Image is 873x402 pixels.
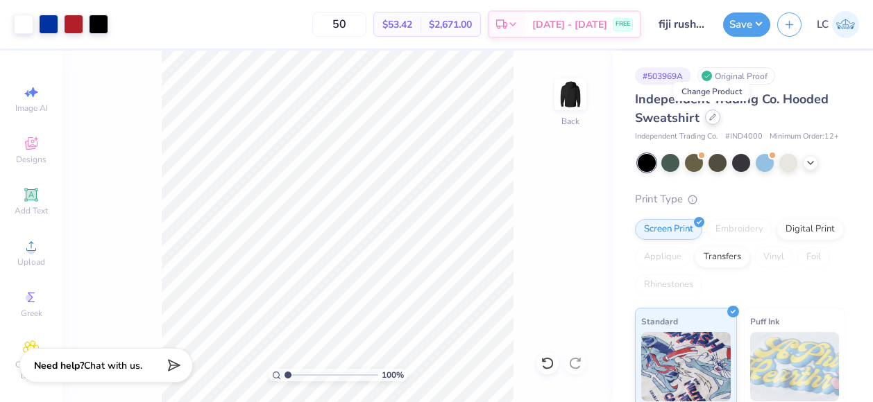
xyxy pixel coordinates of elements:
[7,359,56,381] span: Clipart & logos
[557,80,584,108] img: Back
[674,82,749,101] div: Change Product
[695,247,750,268] div: Transfers
[635,274,702,295] div: Rhinestones
[832,11,859,38] img: Lucy Coughlon
[770,131,839,143] span: Minimum Order: 12 +
[750,332,840,401] img: Puff Ink
[561,115,579,128] div: Back
[616,19,630,29] span: FREE
[635,219,702,240] div: Screen Print
[16,154,46,165] span: Designs
[21,308,42,319] span: Greek
[797,247,830,268] div: Foil
[750,314,779,329] span: Puff Ink
[635,247,690,268] div: Applique
[725,131,763,143] span: # IND4000
[34,359,84,372] strong: Need help?
[382,17,412,32] span: $53.42
[429,17,472,32] span: $2,671.00
[697,67,775,85] div: Original Proof
[15,205,48,216] span: Add Text
[312,12,366,37] input: – –
[817,11,859,38] a: LC
[817,17,829,33] span: LC
[641,314,678,329] span: Standard
[641,332,731,401] img: Standard
[706,219,772,240] div: Embroidery
[777,219,844,240] div: Digital Print
[754,247,793,268] div: Vinyl
[723,12,770,37] button: Save
[635,131,718,143] span: Independent Trading Co.
[635,67,690,85] div: # 503969A
[17,256,45,268] span: Upload
[635,191,845,207] div: Print Type
[635,91,829,126] span: Independent Trading Co. Hooded Sweatshirt
[84,359,142,372] span: Chat with us.
[15,103,48,114] span: Image AI
[532,17,607,32] span: [DATE] - [DATE]
[648,10,716,38] input: Untitled Design
[382,369,404,381] span: 100 %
